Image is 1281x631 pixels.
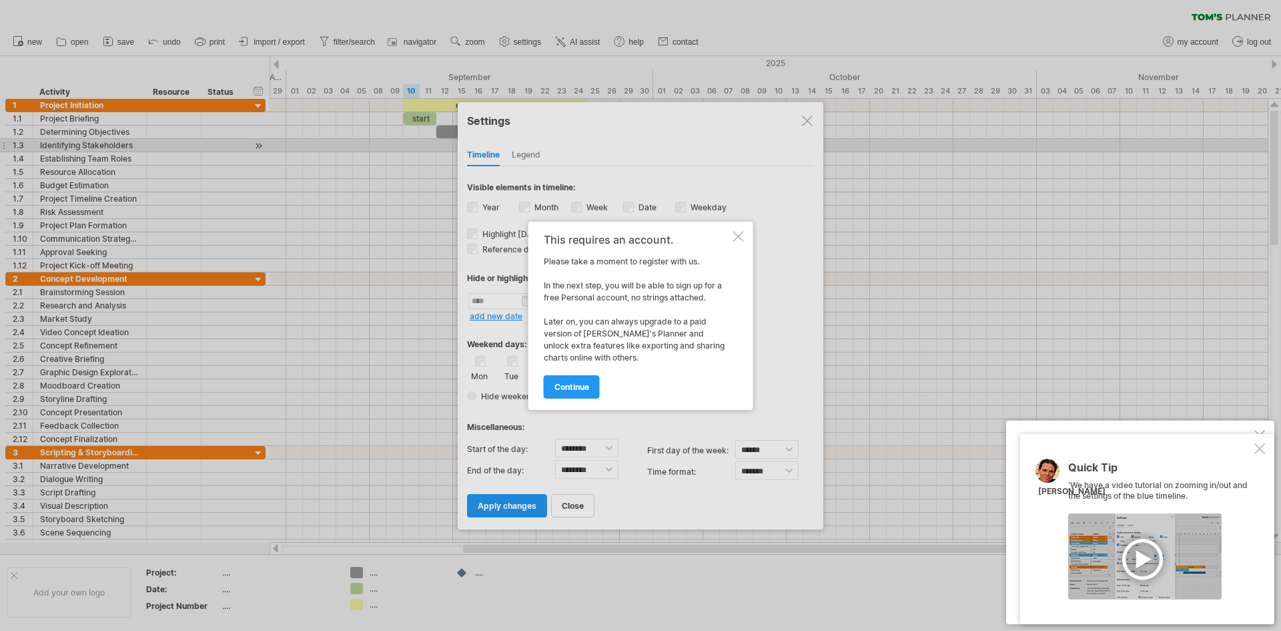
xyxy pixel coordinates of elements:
[554,382,589,392] span: continue
[1038,486,1106,497] div: [PERSON_NAME]
[544,234,731,398] div: Please take a moment to register with us. In the next step, you will be able to sign up for a fre...
[1021,433,1252,446] div: [PERSON_NAME]'s AI-assistant
[1068,462,1252,480] div: Quick Tip
[1068,462,1252,600] div: 'We have a video tutorial on zooming in/out and the settings of the blue timeline.
[544,375,600,399] a: continue
[544,234,731,246] div: This requires an account.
